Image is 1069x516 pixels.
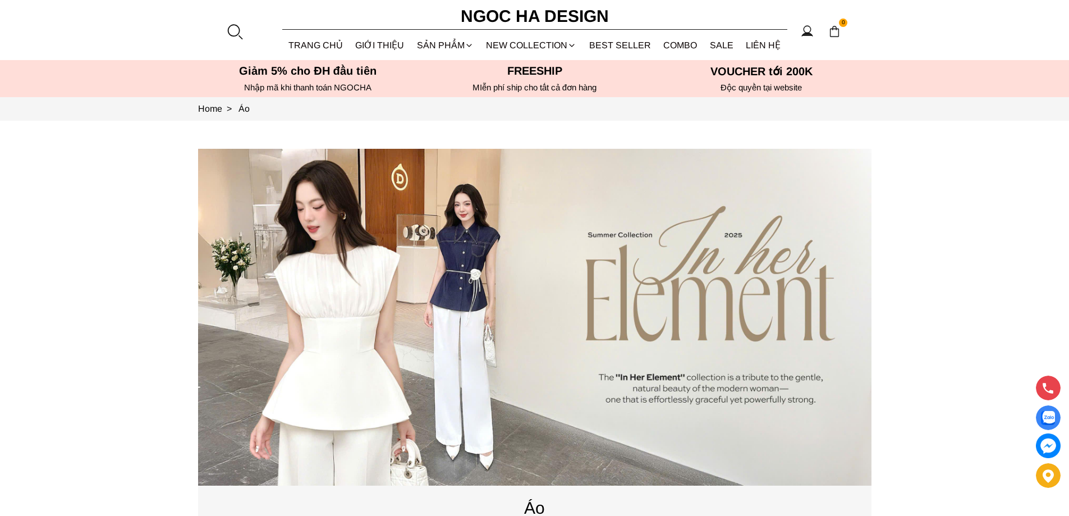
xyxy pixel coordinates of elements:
a: SALE [704,30,740,60]
img: img-CART-ICON-ksit0nf1 [828,25,841,38]
h6: MIễn phí ship cho tất cả đơn hàng [425,83,645,93]
font: Freeship [507,65,562,77]
a: Display image [1036,405,1061,430]
font: Nhập mã khi thanh toán NGOCHA [244,83,371,92]
h5: VOUCHER tới 200K [652,65,871,78]
a: NEW COLLECTION [480,30,583,60]
span: > [222,104,236,113]
a: BEST SELLER [583,30,658,60]
div: SẢN PHẨM [411,30,480,60]
a: Link to Áo [238,104,250,113]
a: messenger [1036,433,1061,458]
a: Link to Home [198,104,238,113]
h6: Độc quyền tại website [652,83,871,93]
span: 0 [839,19,848,28]
a: GIỚI THIỆU [349,30,411,60]
font: Giảm 5% cho ĐH đầu tiên [239,65,377,77]
a: Ngoc Ha Design [451,3,619,30]
img: Display image [1041,411,1055,425]
a: Combo [657,30,704,60]
a: LIÊN HỆ [740,30,787,60]
a: TRANG CHỦ [282,30,350,60]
